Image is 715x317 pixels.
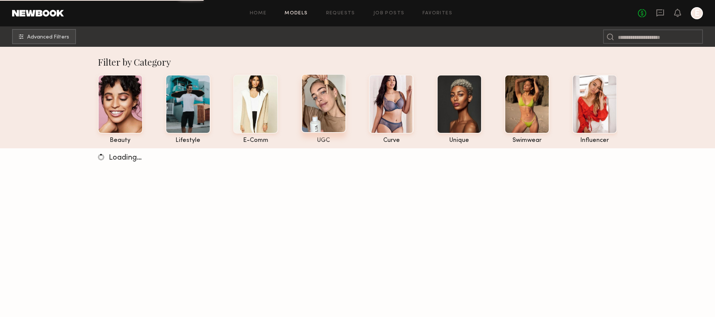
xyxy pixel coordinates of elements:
div: unique [437,137,482,144]
a: Models [285,11,308,16]
a: Requests [326,11,355,16]
button: Advanced Filters [12,29,76,44]
a: Favorites [422,11,452,16]
div: influencer [572,137,617,144]
a: Job Posts [373,11,405,16]
div: Filter by Category [98,56,617,68]
span: Advanced Filters [27,35,69,40]
div: beauty [98,137,143,144]
div: swimwear [505,137,549,144]
div: UGC [301,137,346,144]
div: e-comm [233,137,278,144]
div: curve [369,137,414,144]
a: Home [250,11,267,16]
a: E [691,7,703,19]
span: Loading… [109,154,142,162]
div: lifestyle [166,137,210,144]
